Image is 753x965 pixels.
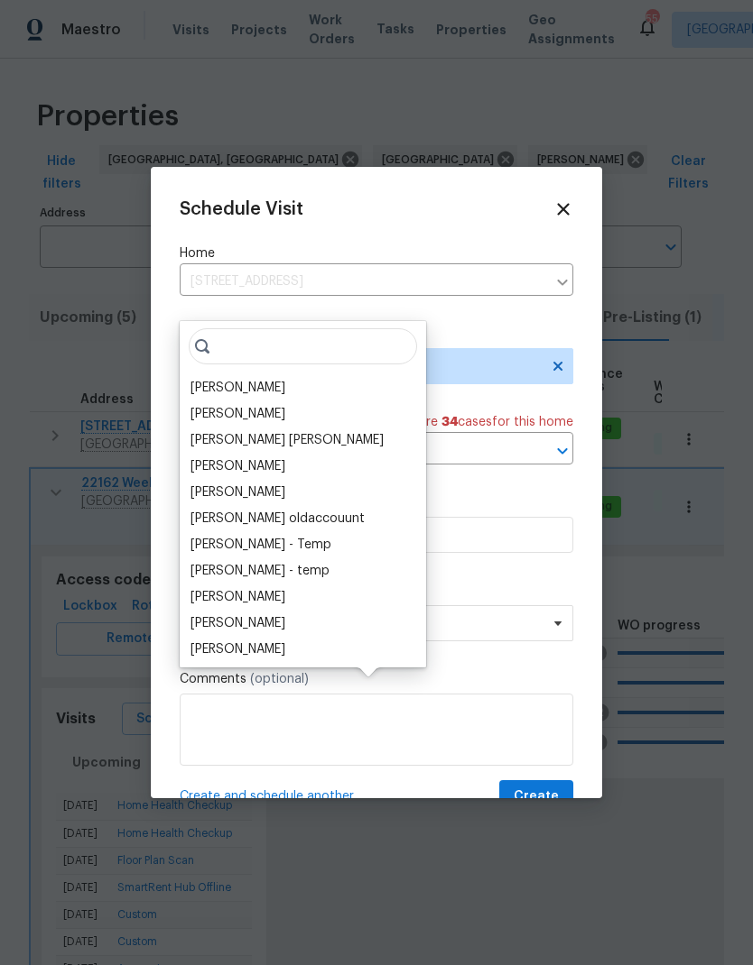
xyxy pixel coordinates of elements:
div: [PERSON_NAME] [191,379,285,398]
span: Create [514,786,559,808]
input: Enter in an address [180,268,546,296]
div: [PERSON_NAME] [191,483,285,502]
div: [PERSON_NAME] [191,405,285,424]
div: [PERSON_NAME] [191,666,285,685]
div: [PERSON_NAME] - temp [191,562,330,581]
label: Home [180,244,573,263]
div: [PERSON_NAME] [191,614,285,633]
div: [PERSON_NAME] [191,640,285,659]
label: Comments [180,670,573,689]
div: [PERSON_NAME] [191,588,285,607]
span: Create and schedule another [180,787,354,806]
div: [PERSON_NAME] [PERSON_NAME] [191,431,384,450]
span: Close [553,199,573,219]
div: [PERSON_NAME] oldaccouunt [191,510,365,528]
span: There are case s for this home [385,413,573,432]
span: 34 [442,416,458,428]
button: Create [499,780,573,813]
div: [PERSON_NAME] - Temp [191,536,331,555]
span: Schedule Visit [180,196,303,223]
button: Open [550,438,575,464]
div: [PERSON_NAME] [191,457,285,476]
span: (optional) [250,673,309,685]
